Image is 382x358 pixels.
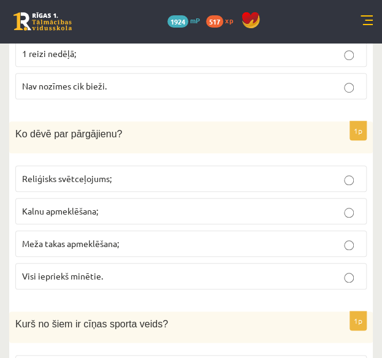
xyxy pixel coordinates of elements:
input: Kalnu apmeklēšana; [344,208,354,218]
span: 1 reizi nedēļā; [22,48,76,59]
input: Nav nozīmes cik bieži. [344,83,354,93]
span: Visi iepriekš minētie. [22,270,103,281]
span: 517 [206,15,223,28]
span: Kurš no šiem ir cīņas sporta veids? [15,319,168,329]
span: Ko dēvē par pārgājienu? [15,129,122,139]
a: 517 xp [206,15,239,25]
input: 1 reizi nedēļā; [344,50,354,60]
span: Kalnu apmeklēšana; [22,205,98,216]
span: Nav nozīmes cik bieži. [22,80,107,91]
input: Meža takas apmeklēšana; [344,240,354,250]
span: Meža takas apmeklēšana; [22,238,119,249]
input: Reliģisks svētceļojums; [344,175,354,185]
span: Reliģisks svētceļojums; [22,173,112,184]
input: Visi iepriekš minētie. [344,273,354,283]
span: mP [190,15,200,25]
span: 1924 [167,15,188,28]
a: Rīgas 1. Tālmācības vidusskola [13,12,72,31]
span: xp [225,15,233,25]
p: 1p [350,311,367,330]
p: 1p [350,121,367,140]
